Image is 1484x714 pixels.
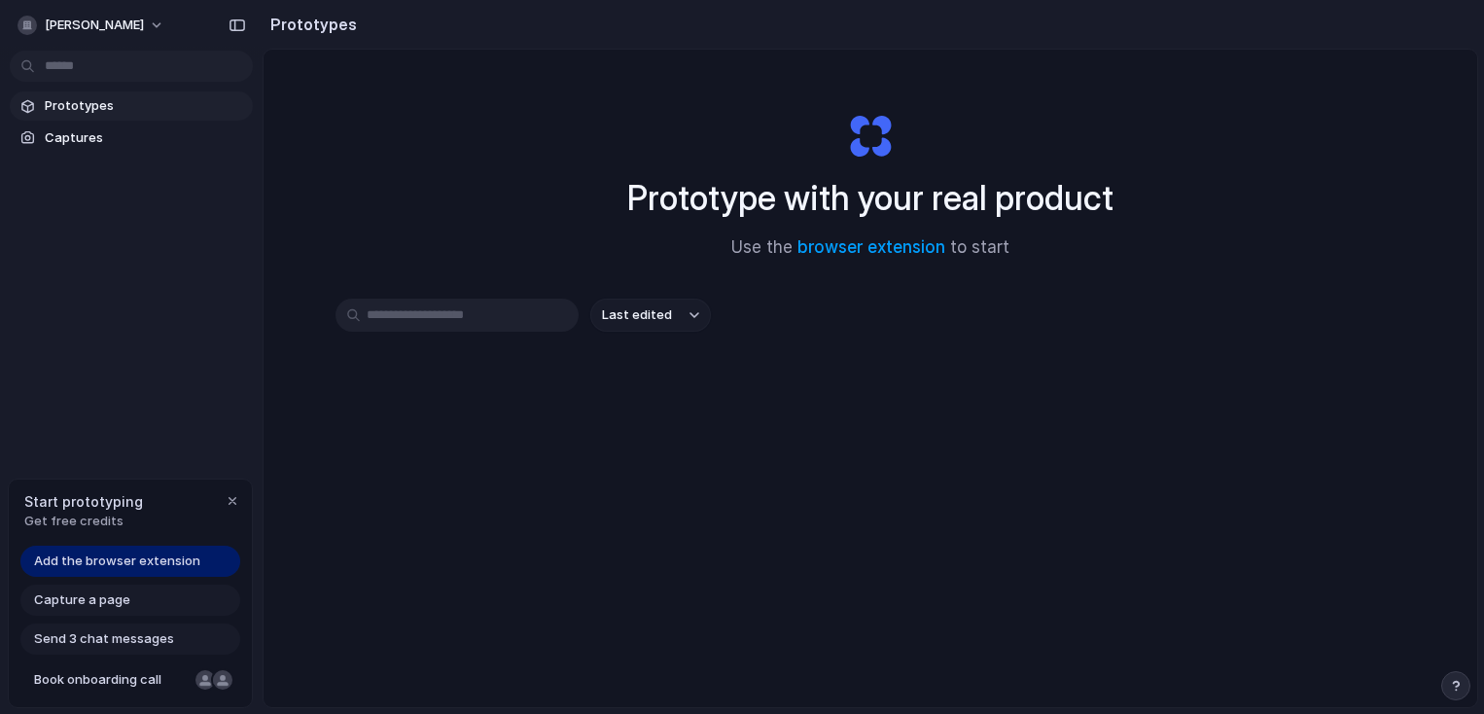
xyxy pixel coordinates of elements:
[263,13,357,36] h2: Prototypes
[20,546,240,577] a: Add the browser extension
[10,10,174,41] button: [PERSON_NAME]
[45,128,245,148] span: Captures
[34,670,188,690] span: Book onboarding call
[10,124,253,153] a: Captures
[34,552,200,571] span: Add the browser extension
[24,512,143,531] span: Get free credits
[627,172,1113,224] h1: Prototype with your real product
[590,299,711,332] button: Last edited
[34,629,174,649] span: Send 3 chat messages
[731,235,1009,261] span: Use the to start
[20,664,240,696] a: Book onboarding call
[194,668,217,692] div: Nicole Kubica
[602,305,672,325] span: Last edited
[797,237,945,257] a: browser extension
[45,16,144,35] span: [PERSON_NAME]
[45,96,245,116] span: Prototypes
[34,590,130,610] span: Capture a page
[24,491,143,512] span: Start prototyping
[10,91,253,121] a: Prototypes
[211,668,234,692] div: Christian Iacullo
